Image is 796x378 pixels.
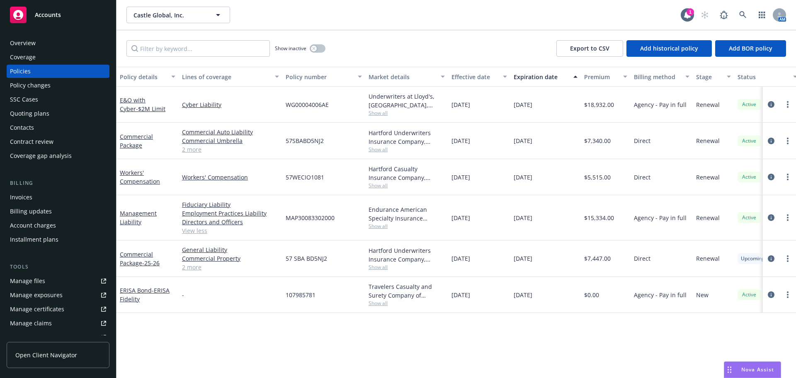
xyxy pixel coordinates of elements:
div: Effective date [451,73,498,81]
div: Policy changes [10,79,51,92]
a: Invoices [7,191,109,204]
div: Endurance American Specialty Insurance Company, Sompo International, CRC Group [369,205,445,223]
div: Account charges [10,219,56,232]
button: Effective date [448,67,510,87]
span: Renewal [696,136,720,145]
a: SSC Cases [7,93,109,106]
span: Renewal [696,254,720,263]
a: Manage claims [7,317,109,330]
a: more [783,99,793,109]
div: Market details [369,73,436,81]
button: Castle Global, Inc. [126,7,230,23]
a: circleInformation [766,290,776,300]
span: [DATE] [451,213,470,222]
a: Search [735,7,751,23]
span: Add historical policy [640,44,698,52]
a: E&O with Cyber [120,96,165,113]
span: Upcoming [741,255,764,262]
span: [DATE] [451,254,470,263]
span: Active [741,214,757,221]
div: Coverage gap analysis [10,149,72,162]
a: Contract review [7,135,109,148]
a: circleInformation [766,254,776,264]
div: Policy details [120,73,166,81]
span: Castle Global, Inc. [133,11,205,19]
button: Market details [365,67,448,87]
div: Hartford Underwriters Insurance Company, Hartford Insurance Group [369,246,445,264]
button: Premium [581,67,631,87]
a: more [783,136,793,146]
span: $5,515.00 [584,173,611,182]
a: Billing updates [7,205,109,218]
a: Commercial Property [182,254,279,263]
button: Policy number [282,67,365,87]
span: Show inactive [275,45,306,52]
div: Invoices [10,191,32,204]
span: Active [741,173,757,181]
span: Agency - Pay in full [634,100,687,109]
a: Manage certificates [7,303,109,316]
a: Start snowing [696,7,713,23]
a: Commercial Package [120,250,160,267]
span: New [696,291,709,299]
a: circleInformation [766,213,776,223]
a: General Liability [182,245,279,254]
div: Policy number [286,73,353,81]
span: Direct [634,136,650,145]
a: Commercial Auto Liability [182,128,279,136]
div: Coverage [10,51,36,64]
button: Billing method [631,67,693,87]
div: Manage certificates [10,303,64,316]
div: Tools [7,263,109,271]
span: [DATE] [514,173,532,182]
span: - $2M Limit [136,105,165,113]
a: Account charges [7,219,109,232]
span: Accounts [35,12,61,18]
div: Contract review [10,135,53,148]
span: Show all [369,223,445,230]
a: Manage files [7,274,109,288]
span: Renewal [696,173,720,182]
div: Hartford Casualty Insurance Company, Hartford Insurance Group [369,165,445,182]
span: 57WECIO1081 [286,173,324,182]
span: Agency - Pay in full [634,213,687,222]
a: Overview [7,36,109,50]
span: [DATE] [514,136,532,145]
span: [DATE] [451,136,470,145]
a: Switch app [754,7,770,23]
span: Show all [369,182,445,189]
span: [DATE] [514,213,532,222]
a: Installment plans [7,233,109,246]
div: Underwriters at Lloyd's, [GEOGRAPHIC_DATA], [PERSON_NAME] of London, CRC Group [369,92,445,109]
a: View less [182,226,279,235]
span: [DATE] [514,100,532,109]
div: Manage BORs [10,331,49,344]
div: Status [738,73,788,81]
a: Directors and Officers [182,218,279,226]
div: Manage claims [10,317,52,330]
span: Direct [634,173,650,182]
span: 107985781 [286,291,315,299]
div: Hartford Underwriters Insurance Company, Hartford Insurance Group [369,128,445,146]
span: MAP30083302000 [286,213,335,222]
a: Employment Practices Liability [182,209,279,218]
span: Open Client Navigator [15,351,77,359]
div: Policies [10,65,31,78]
div: Manage files [10,274,45,288]
a: Cyber Liability [182,100,279,109]
a: circleInformation [766,172,776,182]
button: Policy details [116,67,179,87]
button: Export to CSV [556,40,623,57]
span: [DATE] [451,173,470,182]
span: 57 SBA BD5NJ2 [286,254,327,263]
a: more [783,290,793,300]
a: Accounts [7,3,109,27]
a: Commercial Umbrella [182,136,279,145]
button: Add historical policy [626,40,712,57]
button: Nova Assist [724,361,781,378]
button: Add BOR policy [715,40,786,57]
a: Manage BORs [7,331,109,344]
span: $7,340.00 [584,136,611,145]
a: Quoting plans [7,107,109,120]
span: Add BOR policy [729,44,772,52]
